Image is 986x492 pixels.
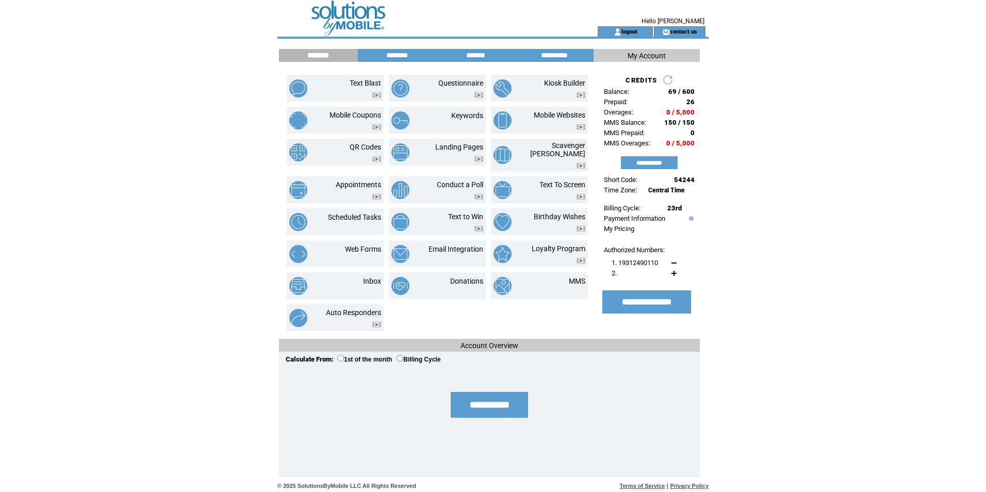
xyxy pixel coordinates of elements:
[289,277,307,295] img: inbox.png
[604,225,634,233] a: My Pricing
[435,143,483,151] a: Landing Pages
[350,143,381,151] a: QR Codes
[289,181,307,199] img: appointments.png
[391,181,409,199] img: conduct-a-poll.png
[569,277,585,285] a: MMS
[604,88,629,95] span: Balance:
[577,124,585,130] img: video.png
[494,111,512,129] img: mobile-websites.png
[577,258,585,264] img: video.png
[604,98,628,106] span: Prepaid:
[666,139,695,147] span: 0 / 5,000
[604,176,637,184] span: Short Code:
[648,187,685,194] span: Central Time
[363,277,381,285] a: Inbox
[289,79,307,97] img: text-blast.png
[604,108,633,116] span: Overages:
[604,139,650,147] span: MMS Overages:
[494,277,512,295] img: mms.png
[437,181,483,189] a: Conduct a Poll
[628,52,666,60] span: My Account
[286,355,334,363] span: Calculate From:
[328,213,381,221] a: Scheduled Tasks
[372,194,381,200] img: video.png
[666,108,695,116] span: 0 / 5,000
[674,176,695,184] span: 54244
[667,483,668,489] span: |
[577,163,585,169] img: video.png
[494,79,512,97] img: kiosk-builder.png
[604,246,665,254] span: Authorized Numbers:
[397,355,403,362] input: Billing Cycle
[289,309,307,327] img: auto-responders.png
[372,92,381,98] img: video.png
[621,28,637,35] a: logout
[691,129,695,137] span: 0
[391,277,409,295] img: donations.png
[438,79,483,87] a: Questionnaire
[289,111,307,129] img: mobile-coupons.png
[604,119,646,126] span: MMS Balance:
[350,79,381,87] a: Text Blast
[494,146,512,164] img: scavenger-hunt.png
[544,79,585,87] a: Kiosk Builder
[534,111,585,119] a: Mobile Websites
[391,143,409,161] img: landing-pages.png
[397,356,440,363] label: Billing Cycle
[577,226,585,232] img: video.png
[451,111,483,120] a: Keywords
[474,92,483,98] img: video.png
[474,226,483,232] img: video.png
[670,483,709,489] a: Privacy Policy
[530,141,585,158] a: Scavenger [PERSON_NAME]
[642,18,704,25] span: Hello [PERSON_NAME]
[664,119,695,126] span: 150 / 150
[326,308,381,317] a: Auto Responders
[604,186,637,194] span: Time Zone:
[450,277,483,285] a: Donations
[604,204,640,212] span: Billing Cycle:
[662,28,670,36] img: contact_us_icon.gif
[372,124,381,130] img: video.png
[532,244,585,253] a: Loyalty Program
[668,88,695,95] span: 69 / 600
[612,259,658,267] span: 1. 19312490110
[534,212,585,221] a: Birthday Wishes
[448,212,483,221] a: Text to Win
[461,341,518,350] span: Account Overview
[494,213,512,231] img: birthday-wishes.png
[620,483,665,489] a: Terms of Service
[686,98,695,106] span: 26
[626,76,657,84] span: CREDITS
[337,356,392,363] label: 1st of the month
[391,213,409,231] img: text-to-win.png
[391,111,409,129] img: keywords.png
[614,28,621,36] img: account_icon.gif
[604,129,645,137] span: MMS Prepaid:
[577,92,585,98] img: video.png
[289,143,307,161] img: qr-codes.png
[391,245,409,263] img: email-integration.png
[391,79,409,97] img: questionnaire.png
[494,245,512,263] img: loyalty-program.png
[277,483,416,489] span: © 2025 SolutionsByMobile LLC All Rights Reserved
[330,111,381,119] a: Mobile Coupons
[670,28,697,35] a: contact us
[667,204,682,212] span: 23rd
[612,269,617,277] span: 2.
[474,194,483,200] img: video.png
[604,215,665,222] a: Payment Information
[337,355,344,362] input: 1st of the month
[494,181,512,199] img: text-to-screen.png
[289,213,307,231] img: scheduled-tasks.png
[345,245,381,253] a: Web Forms
[336,181,381,189] a: Appointments
[372,322,381,327] img: video.png
[686,216,694,221] img: help.gif
[474,156,483,162] img: video.png
[429,245,483,253] a: Email Integration
[372,156,381,162] img: video.png
[577,194,585,200] img: video.png
[539,181,585,189] a: Text To Screen
[289,245,307,263] img: web-forms.png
